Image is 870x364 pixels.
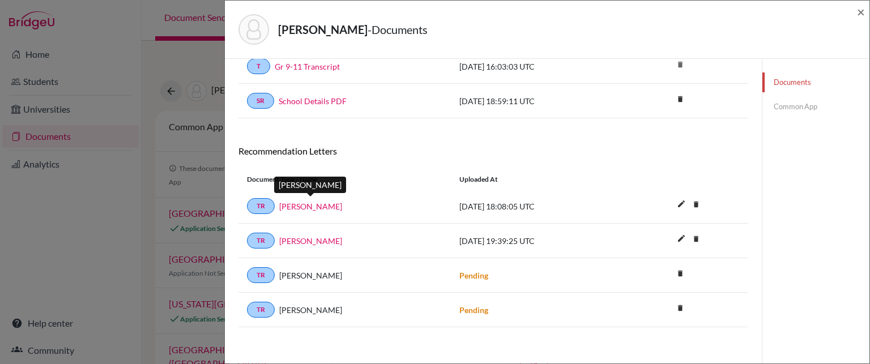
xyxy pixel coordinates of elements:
h6: Recommendation Letters [238,145,748,156]
strong: [PERSON_NAME] [278,23,368,36]
div: Document Type / Name [238,174,451,185]
div: [DATE] 16:03:03 UTC [451,61,621,72]
span: [DATE] 19:39:25 UTC [459,236,535,246]
a: School Details PDF [279,95,347,107]
i: edit [672,229,690,247]
a: TR [247,198,275,214]
i: delete [688,196,705,213]
a: delete [688,198,705,213]
a: Common App [762,97,869,117]
i: delete [672,56,689,73]
i: delete [672,299,689,316]
div: [DATE] 18:59:11 UTC [451,95,621,107]
button: edit [672,231,691,248]
div: Uploaded at [451,174,621,185]
div: [PERSON_NAME] [274,177,346,193]
a: TR [247,233,275,249]
span: × [857,3,865,20]
i: delete [672,265,689,282]
strong: Pending [459,271,488,280]
a: delete [672,301,689,316]
a: SR [247,93,274,109]
i: delete [688,230,705,247]
a: delete [672,267,689,282]
a: [PERSON_NAME] [279,235,342,247]
button: edit [672,196,691,213]
a: Gr 9-11 Transcript [275,61,340,72]
i: delete [672,91,689,108]
strong: Pending [459,305,488,315]
button: Close [857,5,865,19]
span: - Documents [368,23,428,36]
a: TR [247,267,275,283]
a: delete [688,232,705,247]
i: edit [672,195,690,213]
a: TR [247,302,275,318]
span: [PERSON_NAME] [279,269,342,281]
span: [DATE] 18:08:05 UTC [459,202,535,211]
a: delete [672,92,689,108]
a: Documents [762,72,869,92]
span: [PERSON_NAME] [279,304,342,316]
a: T [247,58,270,74]
a: [PERSON_NAME] [279,200,342,212]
